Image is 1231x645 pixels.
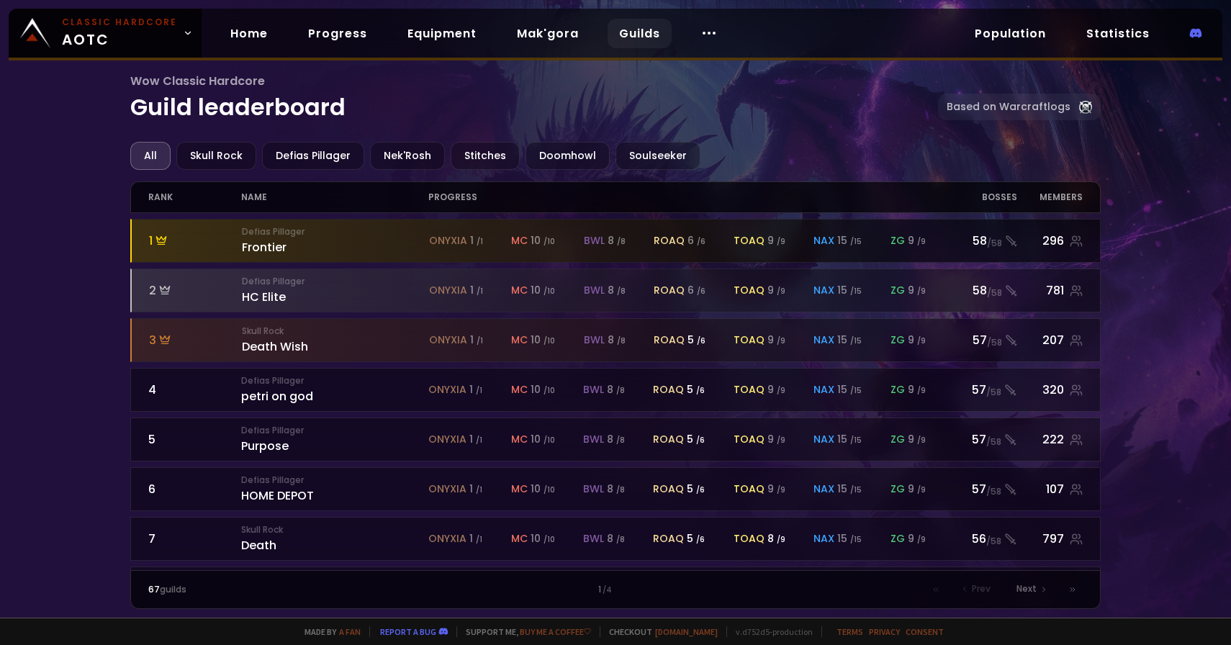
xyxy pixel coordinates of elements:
small: / 15 [850,484,862,495]
small: / 9 [777,435,785,446]
div: 9 [908,482,926,497]
small: / 9 [777,286,785,297]
a: 3Skull RockDeath Wishonyxia 1 /1mc 10 /10bwl 8 /8roaq 5 /6toaq 9 /9nax 15 /15zg 9 /957/58207 [130,318,1101,362]
small: / 1 [476,484,482,495]
div: 1 [382,583,849,596]
a: Progress [297,19,379,48]
div: Doomhowl [526,142,610,170]
span: roaq [654,333,685,348]
small: / 15 [850,236,862,247]
span: nax [813,333,834,348]
small: / 9 [777,534,785,545]
div: 58 [943,281,1018,299]
span: onyxia [428,482,466,497]
a: Classic HardcoreAOTC [9,9,202,58]
small: / 10 [544,236,555,247]
small: / 9 [777,335,785,346]
div: 15 [837,531,862,546]
span: mc [511,432,528,447]
span: onyxia [429,283,467,298]
small: / 8 [617,236,626,247]
div: 3 [149,331,243,349]
div: 9 [767,283,785,298]
small: / 15 [850,435,862,446]
div: 8 [607,432,625,447]
span: bwl [584,233,605,248]
small: / 6 [696,534,705,545]
small: Defias Pillager [241,374,428,387]
small: / 9 [917,286,926,297]
div: 207 [1018,331,1083,349]
span: bwl [583,382,604,397]
div: 10 [531,482,555,497]
small: / 58 [987,336,1002,349]
div: 9 [767,233,785,248]
div: 10 [531,233,555,248]
small: / 58 [987,237,1002,250]
div: 107 [1017,480,1083,498]
div: 6 [687,233,705,248]
div: 1 [469,482,482,497]
small: / 58 [987,287,1002,299]
span: toaq [734,531,765,546]
div: 1 [470,283,483,298]
div: 8 [607,382,625,397]
small: / 15 [850,286,862,297]
small: Defias Pillager [241,474,428,487]
small: / 1 [477,236,483,247]
div: 781 [1018,281,1083,299]
div: 5 [687,333,705,348]
div: Soulseeker [615,142,700,170]
span: mc [511,482,528,497]
span: AOTC [62,16,177,50]
span: zg [890,233,905,248]
small: Classic Hardcore [62,16,177,29]
a: Buy me a coffee [520,626,591,637]
div: 9 [908,333,926,348]
div: 6 [687,283,705,298]
div: 8 [608,283,626,298]
div: 10 [531,531,555,546]
a: 1Defias PillagerFrontieronyxia 1 /1mc 10 /10bwl 8 /8roaq 6 /6toaq 9 /9nax 15 /15zg 9 /958/58296 [130,219,1101,263]
div: 5 [687,382,705,397]
div: 15 [837,482,862,497]
small: / 6 [696,435,705,446]
span: Checkout [600,626,718,637]
div: 5 [148,430,242,448]
span: roaq [654,233,685,248]
a: Mak'gora [505,19,590,48]
span: zg [890,333,905,348]
div: Defias Pillager [262,142,364,170]
div: 9 [908,531,926,546]
a: Consent [906,626,944,637]
div: 9 [908,432,926,447]
a: 6Defias PillagerHOME DEPOTonyxia 1 /1mc 10 /10bwl 8 /8roaq 5 /6toaq 9 /9nax 15 /15zg 9 /957/58107 [130,467,1101,511]
span: mc [511,283,528,298]
div: 9 [767,333,785,348]
small: / 10 [544,435,555,446]
div: 5 [687,432,705,447]
span: roaq [653,531,684,546]
span: 67 [148,583,160,595]
a: Report a bug [380,626,436,637]
small: / 15 [850,385,862,396]
div: 15 [837,283,862,298]
span: Made by [296,626,361,637]
span: mc [511,333,528,348]
div: 8 [608,233,626,248]
small: / 15 [850,534,862,545]
small: Defias Pillager [242,225,429,238]
div: 222 [1017,430,1083,448]
span: nax [813,531,834,546]
div: 7 [148,530,242,548]
span: nax [813,432,834,447]
span: toaq [734,333,765,348]
small: Skull Rock [242,325,429,338]
small: / 9 [917,435,926,446]
div: All [130,142,171,170]
small: / 9 [917,484,926,495]
div: 1 [469,432,482,447]
span: bwl [584,333,605,348]
span: roaq [653,482,684,497]
span: mc [511,531,528,546]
